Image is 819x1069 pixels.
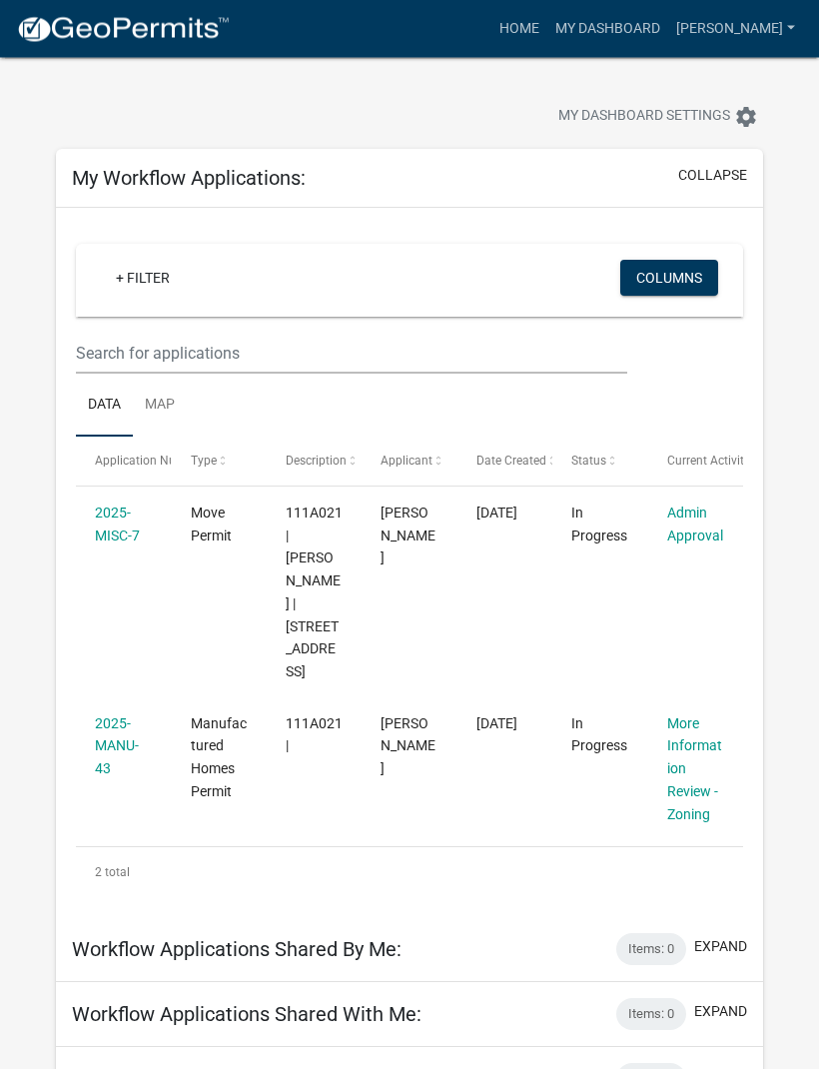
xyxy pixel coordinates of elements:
span: JODY MCDANIEL [381,716,435,778]
button: Columns [620,261,718,297]
span: In Progress [571,506,627,544]
a: [PERSON_NAME] [668,10,803,48]
span: Description [286,455,347,469]
datatable-header-cell: Description [267,438,362,486]
span: Applicant [381,455,432,469]
span: 07/14/2025 [476,716,517,732]
datatable-header-cell: Type [171,438,266,486]
input: Search for applications [76,334,627,375]
span: Manufactured Homes Permit [191,716,247,800]
a: Home [491,10,547,48]
datatable-header-cell: Current Activity [648,438,743,486]
datatable-header-cell: Applicant [362,438,456,486]
div: collapse [56,209,763,917]
div: Items: 0 [616,934,686,966]
h5: Workflow Applications Shared With Me: [72,1003,421,1027]
span: 07/14/2025 [476,506,517,522]
a: 2025-MANU-43 [95,716,139,778]
span: Type [191,455,217,469]
span: Current Activity [667,455,750,469]
datatable-header-cell: Application Number [76,438,171,486]
button: expand [694,1002,747,1023]
span: 111A021 | Brett Allen | 529 Briar Rd [286,506,343,680]
span: Date Created [476,455,546,469]
div: 2 total [76,848,743,898]
span: Application Number [95,455,204,469]
a: More Information Review - Zoning [667,716,722,823]
span: In Progress [571,716,627,755]
i: settings [734,106,758,130]
a: + Filter [100,261,186,297]
span: Status [571,455,606,469]
a: 2025-MISC-7 [95,506,140,544]
span: JODY MCDANIEL [381,506,435,567]
a: Admin Approval [667,506,723,544]
span: My Dashboard Settings [558,106,730,130]
h5: Workflow Applications Shared By Me: [72,938,402,962]
h5: My Workflow Applications: [72,167,306,191]
a: My Dashboard [547,10,668,48]
datatable-header-cell: Status [552,438,647,486]
a: Map [133,375,187,439]
button: My Dashboard Settingssettings [542,98,774,137]
button: collapse [678,166,747,187]
button: expand [694,937,747,958]
span: 111A021 | [286,716,343,755]
datatable-header-cell: Date Created [457,438,552,486]
a: Data [76,375,133,439]
span: Move Permit [191,506,232,544]
div: Items: 0 [616,999,686,1031]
